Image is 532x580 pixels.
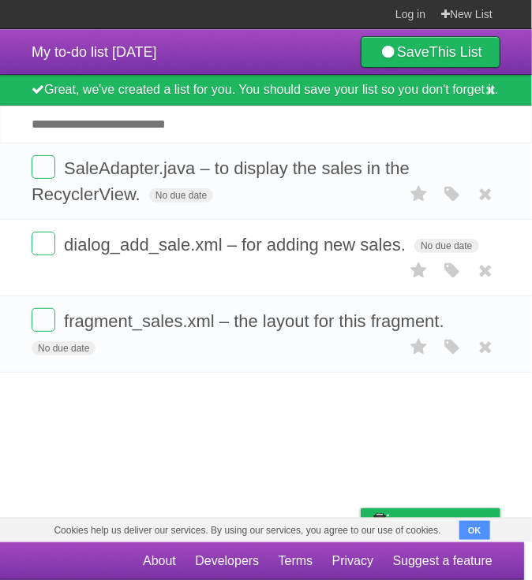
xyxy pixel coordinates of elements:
span: SaleAdapter.java – to display the sales in the RecyclerView. [32,158,410,204]
span: No due date [32,341,96,355]
label: Star task [404,334,434,360]
label: Done [32,308,55,332]
button: OK [459,521,490,540]
a: Buy me a coffee [361,508,500,537]
label: Done [32,155,55,179]
span: No due date [414,239,478,253]
label: Done [32,232,55,255]
a: About [143,546,176,576]
span: fragment_sales.xml – the layout for this fragment. [64,311,448,331]
span: Cookies help us deliver our services. By using our services, you agree to our use of cookies. [38,519,456,542]
a: Suggest a feature [393,546,493,576]
label: Star task [404,258,434,284]
span: Buy me a coffee [394,509,493,537]
span: No due date [149,188,213,203]
b: This List [429,44,482,60]
img: Buy me a coffee [369,509,390,536]
a: Terms [279,546,313,576]
a: Privacy [332,546,373,576]
a: Developers [195,546,259,576]
span: dialog_add_sale.xml – for adding new sales. [64,235,410,255]
span: My to-do list [DATE] [32,44,157,60]
a: SaveThis List [361,36,500,68]
label: Star task [404,181,434,207]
